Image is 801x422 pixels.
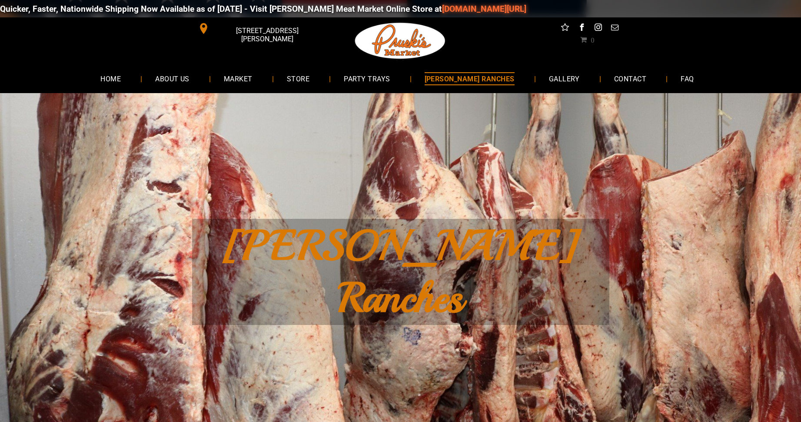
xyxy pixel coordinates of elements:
[353,17,447,64] img: Pruski-s+Market+HQ+Logo2-1920w.png
[274,67,322,90] a: STORE
[592,22,604,35] a: instagram
[576,22,587,35] a: facebook
[609,22,620,35] a: email
[223,220,578,324] span: [PERSON_NAME] Ranches
[192,22,325,35] a: [STREET_ADDRESS][PERSON_NAME]
[142,67,203,90] a: ABOUT US
[668,67,707,90] a: FAQ
[211,67,266,90] a: MARKET
[536,67,593,90] a: GALLERY
[559,22,571,35] a: Social network
[211,22,323,47] span: [STREET_ADDRESS][PERSON_NAME]
[591,36,594,43] span: 0
[87,67,134,90] a: HOME
[412,67,528,90] a: [PERSON_NAME] RANCHES
[601,67,659,90] a: CONTACT
[331,67,403,90] a: PARTY TRAYS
